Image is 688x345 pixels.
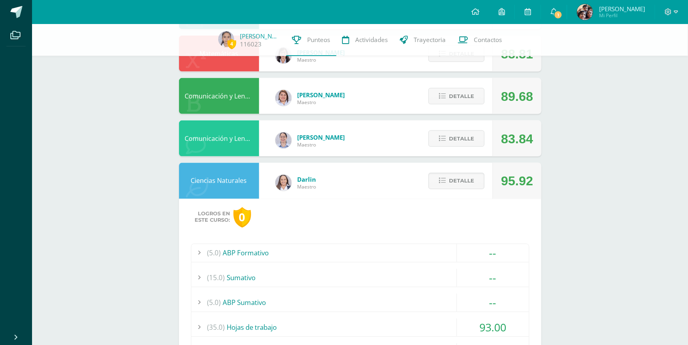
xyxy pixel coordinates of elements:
span: 1 [554,10,563,19]
div: 83.84 [501,121,533,157]
a: Contactos [452,24,508,56]
div: Comunicación y Lenguaje Inglés [179,120,259,156]
div: ABP Formativo [191,244,529,262]
img: daba15fc5312cea3888e84612827f950.png [276,132,292,148]
a: Punteos [286,24,336,56]
span: Maestro [298,56,345,63]
a: Trayectoria [394,24,452,56]
button: Detalle [428,88,485,104]
span: (15.0) [207,269,225,287]
img: a4e180d3c88e615cdf9cba2a7be06673.png [276,90,292,106]
span: (35.0) [207,319,225,337]
span: Logros en este curso: [195,211,230,224]
div: Ciencias Naturales [179,163,259,199]
button: Detalle [428,173,485,189]
span: (5.0) [207,244,221,262]
span: Darlin [298,176,316,184]
span: Maestro [298,141,345,148]
span: Detalle [449,174,474,189]
span: Trayectoria [414,36,446,44]
img: 1d1893dffc2a5cb51e37830242393691.png [218,31,234,47]
div: -- [457,269,529,287]
div: -- [457,244,529,262]
img: 2888544038d106339d2fbd494f6dd41f.png [577,4,593,20]
span: Actividades [356,36,388,44]
span: [PERSON_NAME] [599,5,645,13]
span: 4 [227,39,236,49]
a: Actividades [336,24,394,56]
span: Mi Perfil [599,12,645,19]
button: Detalle [428,130,485,147]
span: [PERSON_NAME] [298,91,345,99]
span: Detalle [449,89,474,104]
div: -- [457,294,529,312]
span: Contactos [474,36,502,44]
img: 794815d7ffad13252b70ea13fddba508.png [276,175,292,191]
div: ABP Sumativo [191,294,529,312]
span: (5.0) [207,294,221,312]
a: [PERSON_NAME] [240,32,280,40]
span: Detalle [449,131,474,146]
span: Maestro [298,184,316,191]
div: 0 [233,207,251,228]
span: Punteos [308,36,330,44]
a: 116023 [240,40,262,48]
div: 95.92 [501,163,533,199]
div: Comunicación y Lenguaje Idioma Español [179,78,259,114]
div: 89.68 [501,78,533,114]
div: Hojas de trabajo [191,319,529,337]
div: 93.00 [457,319,529,337]
div: Sumativo [191,269,529,287]
span: [PERSON_NAME] [298,133,345,141]
span: Maestro [298,99,345,106]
